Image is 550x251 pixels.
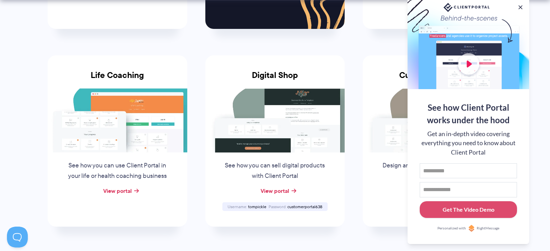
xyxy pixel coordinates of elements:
[222,160,328,181] p: See how you can sell digital products with Client Portal
[287,204,322,210] span: customerportal638
[420,130,517,157] div: Get an in-depth video covering everything you need to know about Client Portal
[420,101,517,126] div: See how Client Portal works under the hood
[261,187,289,195] a: View portal
[443,205,494,214] div: Get The Video Demo
[48,70,187,88] h3: Life Coaching
[205,70,345,88] h3: Digital Shop
[103,187,132,195] a: View portal
[420,225,517,232] a: Personalized withRightMessage
[380,160,485,181] p: Design and sell custom furniture with Client Portal
[468,225,475,232] img: Personalized with RightMessage
[65,160,170,181] p: See how you can use Client Portal in your life or health coaching business
[477,226,499,231] span: RightMessage
[437,226,466,231] span: Personalized with
[269,204,286,210] span: Password
[248,204,266,210] span: tompickle
[228,204,247,210] span: Username
[363,70,502,88] h3: Custom Furniture
[7,227,28,248] iframe: Toggle Customer Support
[420,201,517,218] button: Get The Video Demo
